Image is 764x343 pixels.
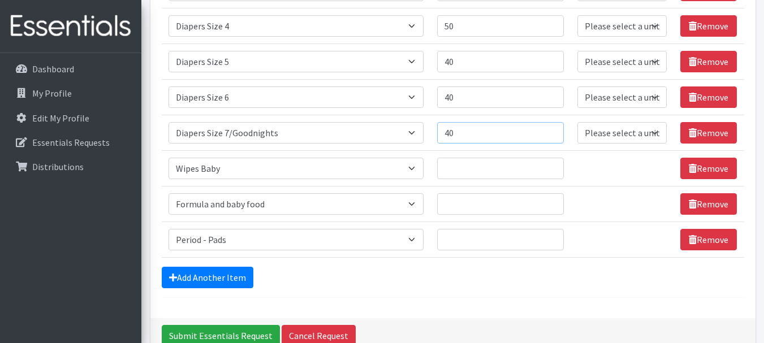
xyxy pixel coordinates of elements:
p: Distributions [32,161,84,172]
a: Essentials Requests [5,131,137,154]
a: Dashboard [5,58,137,80]
a: Remove [680,15,737,37]
a: Edit My Profile [5,107,137,129]
a: Remove [680,86,737,108]
a: My Profile [5,82,137,105]
p: My Profile [32,88,72,99]
a: Remove [680,122,737,144]
a: Distributions [5,155,137,178]
a: Add Another Item [162,267,253,288]
p: Essentials Requests [32,137,110,148]
a: Remove [680,158,737,179]
p: Edit My Profile [32,112,89,124]
p: Dashboard [32,63,74,75]
img: HumanEssentials [5,7,137,45]
a: Remove [680,51,737,72]
a: Remove [680,193,737,215]
a: Remove [680,229,737,250]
